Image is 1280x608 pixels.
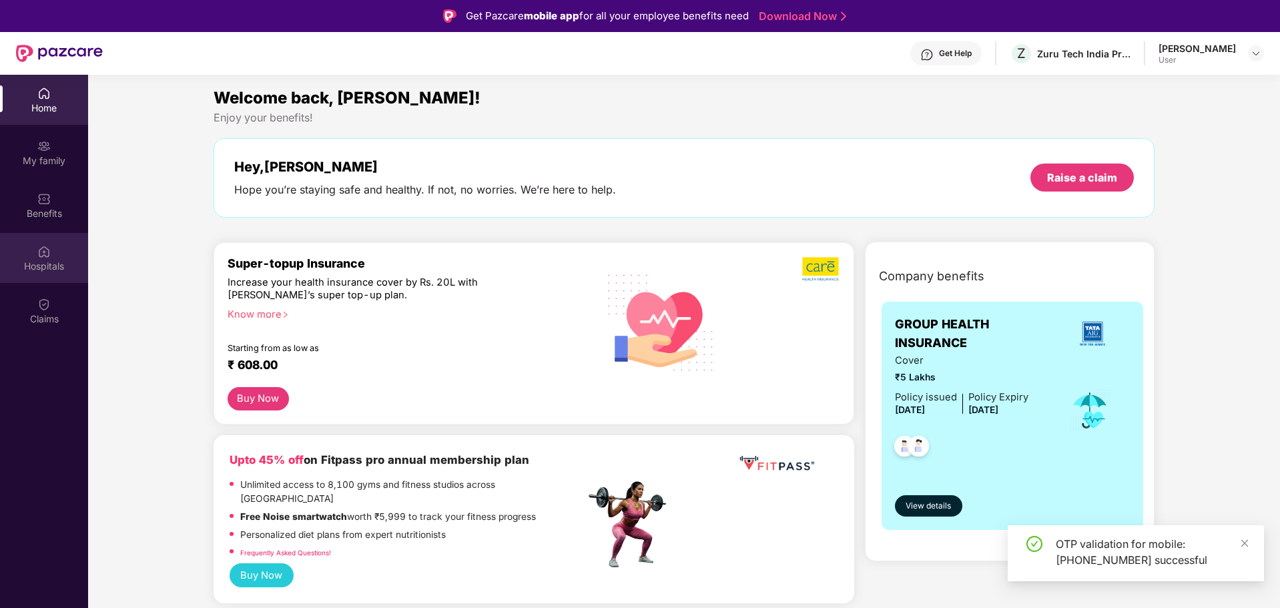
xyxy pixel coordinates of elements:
div: ₹ 608.00 [228,358,572,374]
img: svg+xml;base64,PHN2ZyBpZD0iSGVscC0zMngzMiIgeG1sbnM9Imh0dHA6Ly93d3cudzMub3JnLzIwMDAvc3ZnIiB3aWR0aD... [920,48,934,61]
div: Zuru Tech India Private Limited [1037,47,1131,60]
span: ₹5 Lakhs [895,370,1028,385]
img: icon [1068,388,1112,432]
p: worth ₹5,999 to track your fitness progress [240,510,536,525]
img: svg+xml;base64,PHN2ZyB3aWR0aD0iMjAiIGhlaWdodD0iMjAiIHZpZXdCb3g9IjAgMCAyMCAyMCIgZmlsbD0ibm9uZSIgeG... [37,139,51,153]
div: Starting from as low as [228,343,529,352]
strong: mobile app [524,9,579,22]
span: close [1240,539,1249,548]
img: svg+xml;base64,PHN2ZyB4bWxucz0iaHR0cDovL3d3dy53My5vcmcvMjAwMC9zdmciIHdpZHRoPSI0OC45NDMiIGhlaWdodD... [902,432,935,465]
div: Know more [228,308,577,318]
img: insurerLogo [1074,316,1110,352]
span: [DATE] [895,404,925,415]
div: [PERSON_NAME] [1159,42,1236,55]
img: svg+xml;base64,PHN2ZyBpZD0iSG9zcGl0YWxzIiB4bWxucz0iaHR0cDovL3d3dy53My5vcmcvMjAwMC9zdmciIHdpZHRoPS... [37,245,51,258]
img: Stroke [841,9,846,23]
div: Hope you’re staying safe and healthy. If not, no worries. We’re here to help. [234,183,616,197]
img: svg+xml;base64,PHN2ZyBpZD0iSG9tZSIgeG1sbnM9Imh0dHA6Ly93d3cudzMub3JnLzIwMDAvc3ZnIiB3aWR0aD0iMjAiIG... [37,87,51,100]
img: svg+xml;base64,PHN2ZyBpZD0iRHJvcGRvd24tMzJ4MzIiIHhtbG5zPSJodHRwOi8vd3d3LnczLm9yZy8yMDAwL3N2ZyIgd2... [1251,48,1261,59]
b: Upto 45% off [230,453,304,467]
span: [DATE] [968,404,998,415]
span: check-circle [1026,536,1042,552]
img: fppp.png [737,451,817,476]
a: Download Now [759,9,842,23]
span: Welcome back, [PERSON_NAME]! [214,88,481,107]
div: Enjoy your benefits! [214,111,1155,125]
div: Get Help [939,48,972,59]
div: Super-topup Insurance [228,256,585,270]
button: Buy Now [228,387,289,410]
div: Hey, [PERSON_NAME] [234,159,616,175]
img: svg+xml;base64,PHN2ZyBpZD0iQmVuZWZpdHMiIHhtbG5zPSJodHRwOi8vd3d3LnczLm9yZy8yMDAwL3N2ZyIgd2lkdGg9Ij... [37,192,51,206]
div: Increase your health insurance cover by Rs. 20L with [PERSON_NAME]’s super top-up plan. [228,276,527,302]
div: Policy Expiry [968,390,1028,405]
p: Unlimited access to 8,100 gyms and fitness studios across [GEOGRAPHIC_DATA] [240,478,585,507]
div: Get Pazcare for all your employee benefits need [466,8,749,24]
img: svg+xml;base64,PHN2ZyB4bWxucz0iaHR0cDovL3d3dy53My5vcmcvMjAwMC9zdmciIHdpZHRoPSI0OC45NDMiIGhlaWdodD... [888,432,921,465]
span: right [282,311,289,318]
img: b5dec4f62d2307b9de63beb79f102df3.png [802,256,840,282]
div: OTP validation for mobile: [PHONE_NUMBER] successful [1056,536,1248,568]
b: on Fitpass pro annual membership plan [230,453,529,467]
span: View details [906,500,951,513]
img: svg+xml;base64,PHN2ZyBpZD0iQ2xhaW0iIHhtbG5zPSJodHRwOi8vd3d3LnczLm9yZy8yMDAwL3N2ZyIgd2lkdGg9IjIwIi... [37,298,51,311]
div: Policy issued [895,390,957,405]
img: New Pazcare Logo [16,45,103,62]
span: Z [1017,45,1026,61]
span: GROUP HEALTH INSURANCE [895,315,1054,353]
div: User [1159,55,1236,65]
img: svg+xml;base64,PHN2ZyB4bWxucz0iaHR0cDovL3d3dy53My5vcmcvMjAwMC9zdmciIHhtbG5zOnhsaW5rPSJodHRwOi8vd3... [597,257,725,386]
img: fpp.png [585,478,678,571]
img: Logo [443,9,456,23]
p: Personalized diet plans from expert nutritionists [240,528,446,543]
button: View details [895,495,962,517]
span: Cover [895,353,1028,368]
button: Buy Now [230,563,294,588]
a: Frequently Asked Questions! [240,549,331,557]
strong: Free Noise smartwatch [240,511,347,522]
div: Raise a claim [1047,170,1117,185]
span: Company benefits [879,267,984,286]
